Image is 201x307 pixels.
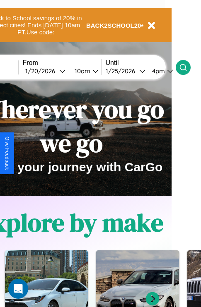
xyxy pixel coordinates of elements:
button: 4pm [145,67,176,75]
label: From [23,59,101,67]
div: Give Feedback [4,137,10,170]
b: BACK2SCHOOL20 [86,22,141,29]
div: 4pm [148,67,167,75]
button: 10am [68,67,101,75]
div: 10am [70,67,92,75]
label: Until [106,59,176,67]
button: 1/20/2026 [23,67,68,75]
div: 1 / 20 / 2026 [25,67,59,75]
div: Open Intercom Messenger [8,279,28,299]
div: 1 / 25 / 2026 [106,67,139,75]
